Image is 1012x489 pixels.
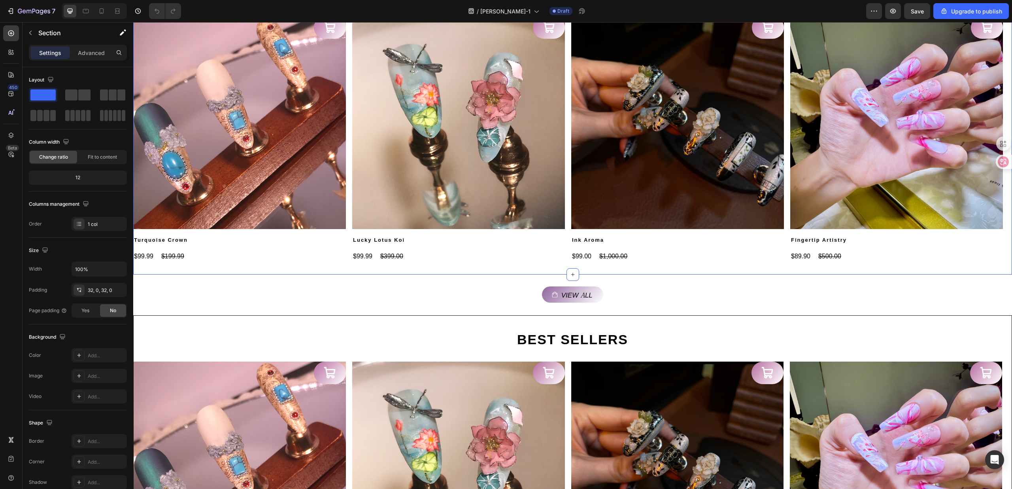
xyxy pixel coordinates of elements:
div: Color [29,352,41,359]
h2: Lucky Lotus Koi [219,213,432,223]
span: Yes [81,307,89,314]
div: Add... [88,438,125,445]
div: Add... [88,373,125,380]
span: Change ratio [39,154,68,161]
button: Save [904,3,930,19]
div: Beta [6,145,19,151]
span: / [477,7,479,15]
input: Auto [72,262,126,276]
div: $99.00 [438,229,459,240]
button: Upgrade to publish [933,3,1009,19]
div: Upgrade to publish [940,7,1002,15]
div: Border [29,438,44,445]
span: Draft [557,8,569,15]
div: $500.00 [684,229,709,240]
div: Corner [29,458,45,465]
div: $89.90 [657,229,678,240]
div: Undo/Redo [149,3,181,19]
div: Add... [88,352,125,359]
div: Background [29,332,67,343]
div: $99.99 [219,229,240,240]
span: Save [911,8,924,15]
div: 32, 0, 32, 0 [88,287,125,294]
div: Shape [29,418,54,428]
div: Video [29,393,42,400]
span: [PERSON_NAME]-1 [480,7,531,15]
p: 7 [52,6,55,16]
button: 7 [3,3,59,19]
div: $1,000.00 [465,229,495,240]
div: Size [29,245,50,256]
div: Columns management [29,199,91,210]
div: Open Intercom Messenger [985,450,1004,469]
h2: Fingertip Artistry [657,213,870,223]
div: Width [29,265,42,273]
div: Add... [88,479,125,486]
a: View all [409,264,470,281]
div: Add... [88,393,125,400]
div: 12 [30,172,125,183]
div: 450 [8,84,19,91]
p: View all [428,269,461,276]
h2: BEST SELLERS [202,306,677,327]
div: Page padding [29,307,67,314]
div: Layout [29,75,55,85]
div: Shadow [29,479,47,486]
div: Order [29,220,42,227]
p: Section [38,28,103,38]
div: 1 col [88,221,125,228]
span: Fit to content [88,154,117,161]
h2: Ink Aroma [438,213,651,223]
iframe: Design area [133,22,1012,489]
p: Advanced [78,49,105,57]
p: Settings [39,49,61,57]
span: No [110,307,116,314]
div: Add... [88,459,125,466]
div: $399.00 [246,229,271,240]
div: Padding [29,286,47,294]
div: Image [29,372,43,379]
div: Column width [29,137,71,148]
